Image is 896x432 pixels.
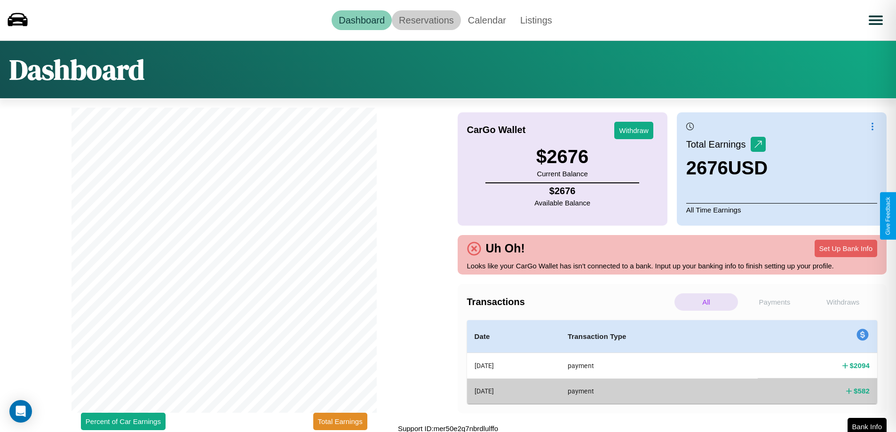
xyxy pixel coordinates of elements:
[467,125,526,135] h4: CarGo Wallet
[467,259,878,272] p: Looks like your CarGo Wallet has isn't connected to a bank. Input up your banking info to finish ...
[513,10,559,30] a: Listings
[467,378,560,403] th: [DATE]
[481,242,530,255] h4: Uh Oh!
[885,197,891,235] div: Give Feedback
[461,10,513,30] a: Calendar
[614,122,653,139] button: Withdraw
[9,50,144,89] h1: Dashboard
[854,386,870,396] h4: $ 582
[850,361,870,370] h4: $ 2094
[863,7,889,33] button: Open menu
[467,297,672,307] h4: Transactions
[313,413,367,430] button: Total Earnings
[81,413,166,430] button: Percent of Car Earnings
[9,400,32,423] div: Open Intercom Messenger
[536,167,588,180] p: Current Balance
[467,320,878,404] table: simple table
[560,353,758,379] th: payment
[536,146,588,167] h3: $ 2676
[392,10,461,30] a: Reservations
[674,293,738,311] p: All
[467,353,560,379] th: [DATE]
[534,196,590,209] p: Available Balance
[815,240,877,257] button: Set Up Bank Info
[811,293,875,311] p: Withdraws
[560,378,758,403] th: payment
[743,293,806,311] p: Payments
[568,331,751,342] h4: Transaction Type
[686,136,751,153] p: Total Earnings
[534,186,590,196] h4: $ 2676
[475,331,553,342] h4: Date
[332,10,392,30] a: Dashboard
[686,203,877,216] p: All Time Earnings
[686,157,768,179] h3: 2676 USD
